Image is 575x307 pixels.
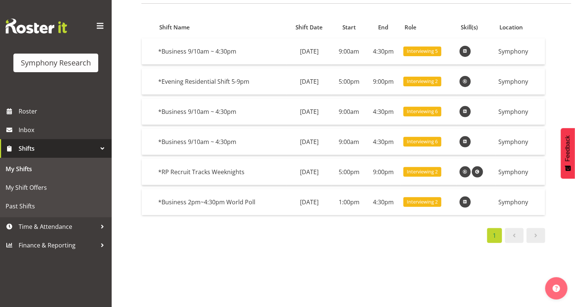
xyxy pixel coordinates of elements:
td: [DATE] [287,38,332,65]
a: Past Shifts [2,197,110,215]
td: *Business 9/10am ~ 4:30pm [155,129,287,155]
td: 9:00am [332,38,366,65]
span: Finance & Reporting [19,240,97,251]
span: Shift Name [159,23,190,32]
td: 1:00pm [332,189,366,215]
span: Feedback [565,135,571,162]
td: 5:00pm [332,159,366,185]
span: Inbox [19,124,108,135]
span: Skill(s) [461,23,478,32]
td: *Business 2pm~4:30pm World Poll [155,189,287,215]
td: [DATE] [287,159,332,185]
td: 4:30pm [366,99,400,125]
span: Location [500,23,523,32]
td: *Business 9/10am ~ 4:30pm [155,38,287,65]
span: Interviewing 2 [407,168,438,175]
td: Symphony [495,38,545,65]
td: 9:00pm [366,68,400,95]
td: [DATE] [287,68,332,95]
img: help-xxl-2.png [553,285,560,292]
a: My Shifts [2,160,110,178]
img: Rosterit website logo [6,19,67,33]
span: Shift Date [296,23,323,32]
td: 4:30pm [366,189,400,215]
span: My Shifts [6,163,106,175]
td: 9:00am [332,99,366,125]
span: Interviewing 6 [407,108,438,115]
td: 9:00am [332,129,366,155]
td: [DATE] [287,99,332,125]
span: Past Shifts [6,201,106,212]
td: *Evening Residential Shift 5-9pm [155,68,287,95]
td: 9:00pm [366,159,400,185]
span: Interviewing 2 [407,78,438,85]
td: [DATE] [287,129,332,155]
td: Symphony [495,68,545,95]
span: Interviewing 2 [407,198,438,205]
td: Symphony [495,189,545,215]
td: [DATE] [287,189,332,215]
span: Interviewing 6 [407,138,438,145]
td: Symphony [495,99,545,125]
td: Symphony [495,159,545,185]
td: *Business 9/10am ~ 4:30pm [155,99,287,125]
td: *RP Recruit Tracks Weeknights [155,159,287,185]
span: Time & Attendance [19,221,97,232]
span: Interviewing 5 [407,48,438,55]
div: Symphony Research [21,57,91,68]
td: 5:00pm [332,68,366,95]
span: Shifts [19,143,97,154]
td: 4:30pm [366,129,400,155]
span: My Shift Offers [6,182,106,193]
button: Feedback - Show survey [561,128,575,179]
a: My Shift Offers [2,178,110,197]
span: Start [342,23,356,32]
td: 4:30pm [366,38,400,65]
span: Roster [19,106,108,117]
span: Role [405,23,416,32]
span: End [378,23,388,32]
td: Symphony [495,129,545,155]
